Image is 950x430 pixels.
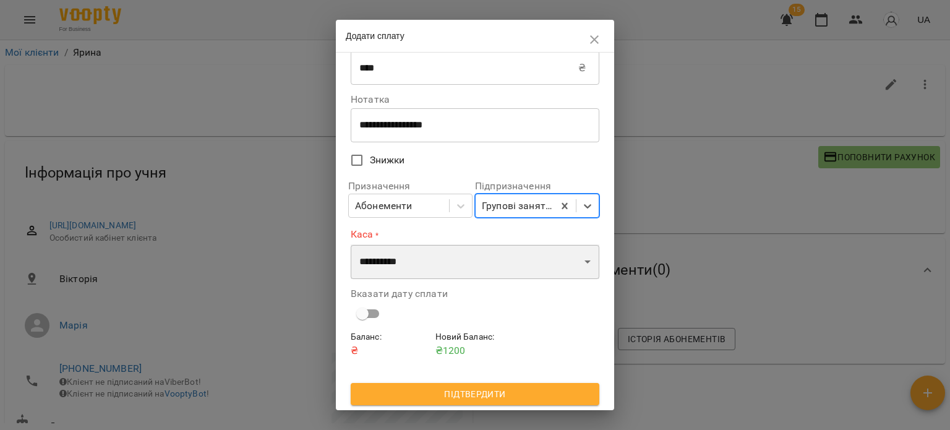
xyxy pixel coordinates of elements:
[475,181,599,191] label: Підпризначення
[435,343,515,358] p: ₴ 1200
[370,153,405,168] span: Знижки
[355,199,412,213] div: Абонементи
[351,330,430,344] h6: Баланс :
[348,181,473,191] label: Призначення
[351,383,599,405] button: Підтвердити
[482,199,555,213] div: Групові заняття
[435,330,515,344] h6: Новий Баланс :
[351,228,599,242] label: Каса
[351,95,599,105] label: Нотатка
[351,289,599,299] label: Вказати дату сплати
[351,343,430,358] p: ₴
[578,61,586,75] p: ₴
[361,387,589,402] span: Підтвердити
[346,31,404,41] span: Додати сплату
